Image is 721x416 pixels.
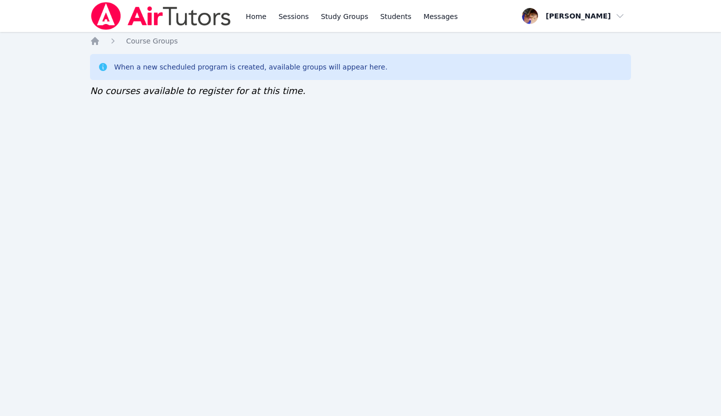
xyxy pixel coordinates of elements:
img: Air Tutors [90,2,231,30]
span: Course Groups [126,37,177,45]
span: Messages [423,11,458,21]
span: No courses available to register for at this time. [90,85,305,96]
a: Course Groups [126,36,177,46]
nav: Breadcrumb [90,36,631,46]
div: When a new scheduled program is created, available groups will appear here. [114,62,387,72]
